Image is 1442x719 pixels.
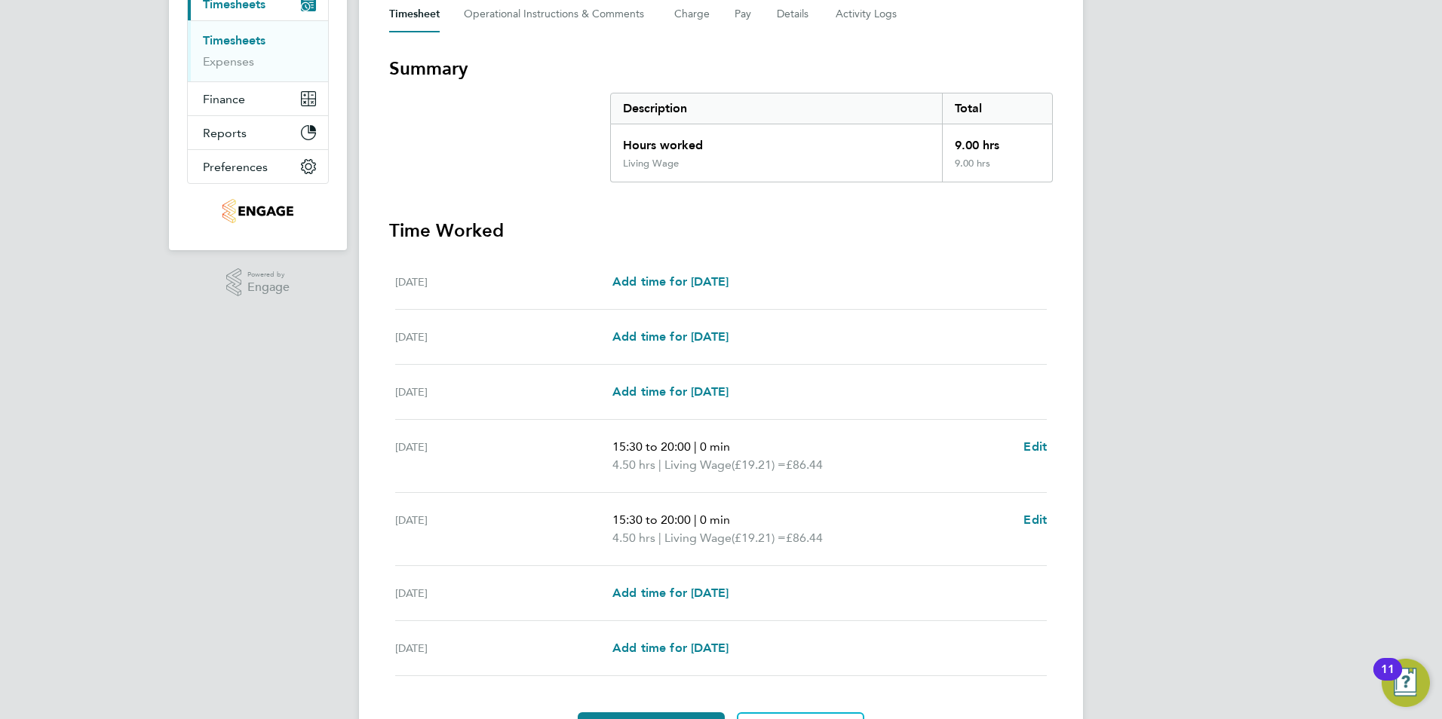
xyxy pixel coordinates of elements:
[188,116,328,149] button: Reports
[612,439,691,454] span: 15:30 to 20:00
[942,93,1052,124] div: Total
[612,584,729,602] a: Add time for [DATE]
[188,20,328,81] div: Timesheets
[612,641,729,655] span: Add time for [DATE]
[188,150,328,183] button: Preferences
[222,199,293,223] img: chefsbay-logo-retina.png
[612,328,729,346] a: Add time for [DATE]
[1382,659,1430,707] button: Open Resource Center, 11 new notifications
[395,511,612,547] div: [DATE]
[389,57,1053,81] h3: Summary
[247,281,290,294] span: Engage
[203,160,268,174] span: Preferences
[786,457,823,472] span: £86.44
[226,268,290,297] a: Powered byEngage
[942,158,1052,182] div: 9.00 hrs
[612,586,729,600] span: Add time for [DATE]
[942,124,1052,158] div: 9.00 hrs
[786,531,823,545] span: £86.44
[395,639,612,657] div: [DATE]
[611,93,942,124] div: Description
[203,33,265,47] a: Timesheets
[1023,511,1047,529] a: Edit
[612,639,729,657] a: Add time for [DATE]
[203,92,245,106] span: Finance
[612,274,729,289] span: Add time for [DATE]
[732,531,786,545] span: (£19.21) =
[612,457,655,472] span: 4.50 hrs
[611,124,942,158] div: Hours worked
[203,126,247,140] span: Reports
[658,531,661,545] span: |
[664,456,732,474] span: Living Wage
[694,512,697,527] span: |
[612,383,729,401] a: Add time for [DATE]
[1023,438,1047,456] a: Edit
[700,512,730,527] span: 0 min
[395,383,612,401] div: [DATE]
[658,457,661,472] span: |
[203,54,254,69] a: Expenses
[610,93,1053,182] div: Summary
[187,199,329,223] a: Go to home page
[395,584,612,602] div: [DATE]
[612,531,655,545] span: 4.50 hrs
[664,529,732,547] span: Living Wage
[389,219,1053,243] h3: Time Worked
[1023,439,1047,454] span: Edit
[247,268,290,281] span: Powered by
[694,439,697,454] span: |
[395,273,612,291] div: [DATE]
[395,438,612,474] div: [DATE]
[612,384,729,399] span: Add time for [DATE]
[395,328,612,346] div: [DATE]
[612,273,729,291] a: Add time for [DATE]
[1023,512,1047,527] span: Edit
[623,158,679,170] div: Living Wage
[188,82,328,115] button: Finance
[700,439,730,454] span: 0 min
[732,457,786,472] span: (£19.21) =
[1381,669,1394,689] div: 11
[612,512,691,527] span: 15:30 to 20:00
[612,329,729,344] span: Add time for [DATE]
